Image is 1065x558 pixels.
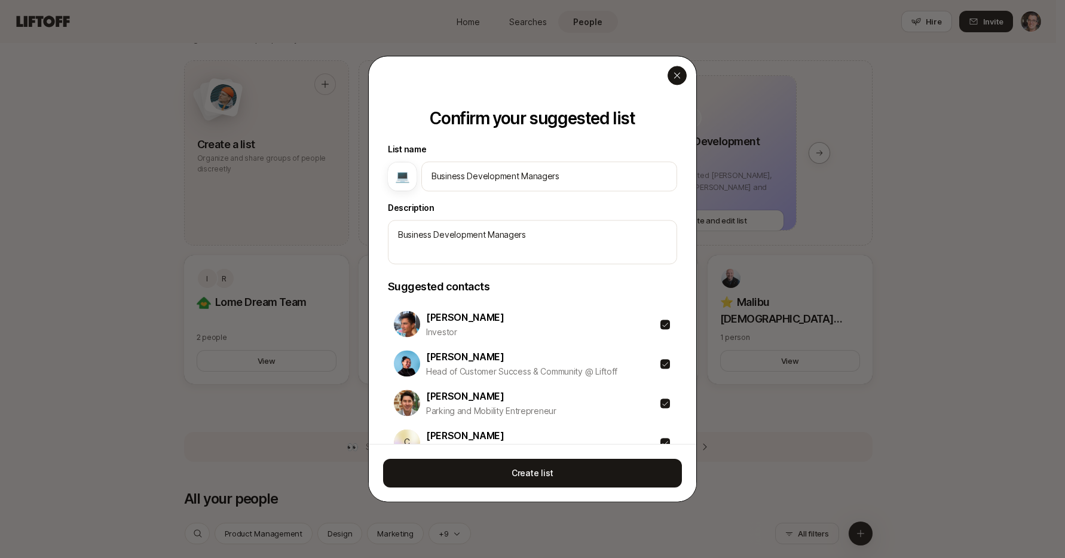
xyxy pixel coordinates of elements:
[394,390,420,416] img: ae933fb3_00c3_4515_a569_f859519ed0a3.jpg
[426,309,504,325] p: [PERSON_NAME]
[388,278,677,295] label: Suggested contacts
[426,364,617,379] p: Head of Customer Success & Community @ Liftoff
[388,109,677,128] p: Confirm your suggested list
[395,167,410,185] span: 💻
[388,142,677,157] label: List name
[426,404,556,418] p: Parking and Mobility Entrepreneur
[388,201,677,215] label: Description
[404,435,410,449] p: C
[426,325,504,339] p: Investor
[426,428,579,443] p: [PERSON_NAME]
[431,169,667,183] input: e.g. 0 to 1 Product leaders
[394,350,420,376] img: 678d0f93_288a_41d9_ba69_5248bbad746e.jpg
[426,349,617,364] p: [PERSON_NAME]
[388,162,417,191] button: 💻
[388,220,677,264] textarea: Business Development Managers
[383,459,682,488] button: Create list
[426,388,556,404] p: [PERSON_NAME]
[394,311,420,337] img: 4c8af87d_27da_4f21_a931_606b20c546fb.jpg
